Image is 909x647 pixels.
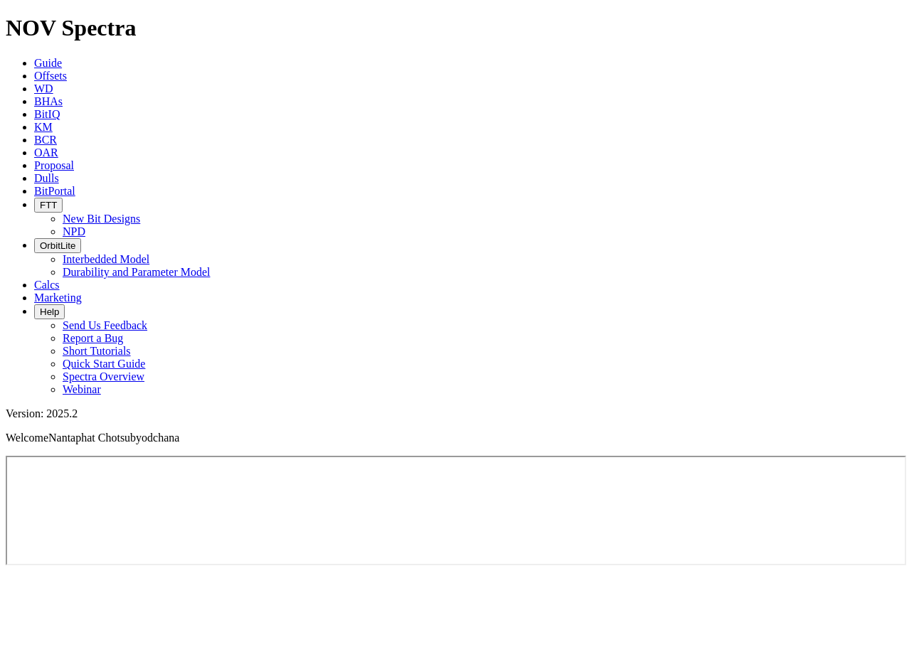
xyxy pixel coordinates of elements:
a: New Bit Designs [63,213,140,225]
span: Nantaphat Chotsubyodchana [48,432,179,444]
a: Durability and Parameter Model [63,266,211,278]
a: Short Tutorials [63,345,131,357]
span: FTT [40,200,57,210]
button: OrbitLite [34,238,81,253]
a: Guide [34,57,62,69]
a: Interbedded Model [63,253,149,265]
a: Quick Start Guide [63,358,145,370]
a: Marketing [34,292,82,304]
a: Send Us Feedback [63,319,147,331]
a: Report a Bug [63,332,123,344]
a: BHAs [34,95,63,107]
a: BitIQ [34,108,60,120]
a: Proposal [34,159,74,171]
p: Welcome [6,432,903,444]
a: WD [34,82,53,95]
button: FTT [34,198,63,213]
a: BitPortal [34,185,75,197]
span: Help [40,306,59,317]
h1: NOV Spectra [6,15,903,41]
a: Webinar [63,383,101,395]
a: KM [34,121,53,133]
a: NPD [63,225,85,237]
a: Calcs [34,279,60,291]
a: OAR [34,146,58,159]
button: Help [34,304,65,319]
a: Dulls [34,172,59,184]
a: Spectra Overview [63,370,144,383]
span: OrbitLite [40,240,75,251]
div: Version: 2025.2 [6,407,903,420]
a: BCR [34,134,57,146]
a: Offsets [34,70,67,82]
